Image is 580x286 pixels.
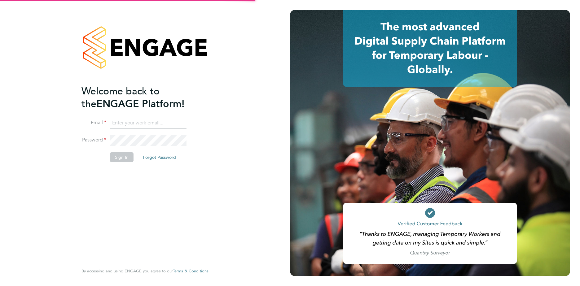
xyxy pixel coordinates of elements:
button: Sign In [110,152,134,162]
span: Welcome back to the [81,85,160,110]
span: By accessing and using ENGAGE you agree to our [81,268,209,274]
label: Email [81,119,106,126]
a: Terms & Conditions [173,269,209,274]
button: Forgot Password [138,152,181,162]
h2: ENGAGE Platform! [81,85,202,110]
label: Password [81,137,106,143]
input: Enter your work email... [110,118,187,129]
span: Terms & Conditions [173,268,209,274]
